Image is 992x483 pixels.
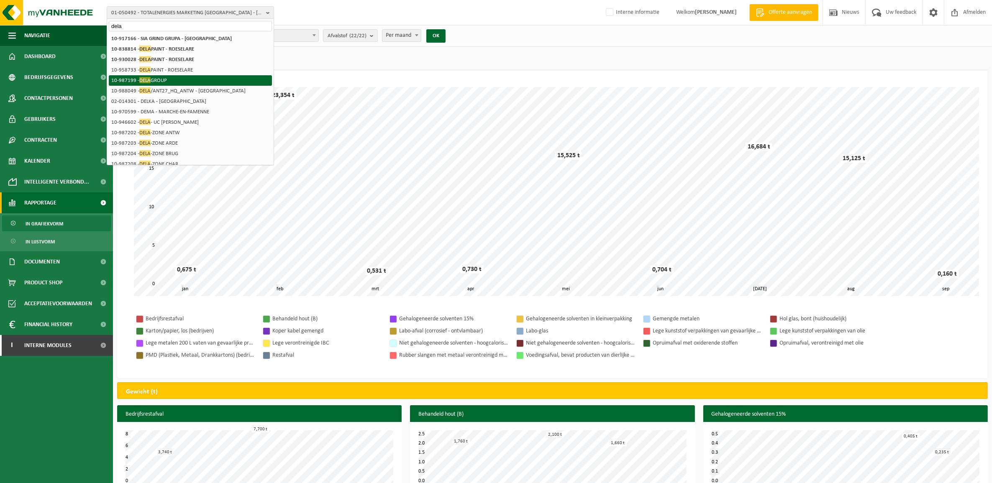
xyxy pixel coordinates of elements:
h3: Bedrijfsrestafval [117,405,402,424]
div: 0,675 t [175,266,198,274]
strong: 10-838814 - PAINT - ROESELARE [111,46,194,52]
span: Contactpersonen [24,88,73,109]
li: 10-987208 - -ZONE CHAR [109,159,272,169]
li: 10-988049 - /ANT27_HQ_ANTW - [GEOGRAPHIC_DATA] [109,86,272,96]
span: Financial History [24,314,72,335]
span: In lijstvorm [26,234,55,250]
span: Per afvalstof [241,30,318,41]
div: Lege verontreinigde IBC [272,338,381,348]
div: 3,740 t [156,449,174,455]
strong: 10-917166 - SIA GRIND GRUPA - [GEOGRAPHIC_DATA] [111,36,232,41]
span: Dashboard [24,46,56,67]
div: Opruimafval, verontreinigd met olie [779,338,888,348]
li: 10-958733 - PAINT - ROESELARE [109,65,272,75]
strong: 10-930028 - PAINT - ROESELARE [111,56,194,62]
span: In grafiekvorm [26,216,63,232]
span: Product Shop [24,272,62,293]
strong: [PERSON_NAME] [695,9,737,15]
div: 2,100 t [546,432,564,438]
li: 10-987204 - -ZONE BRUG [109,148,272,159]
span: Intelligente verbond... [24,171,89,192]
count: (22/22) [349,33,367,38]
div: 15,125 t [841,154,867,163]
div: 0,160 t [936,270,959,278]
span: Documenten [24,251,60,272]
span: Per maand [382,29,421,42]
input: Zoeken naar gekoppelde vestigingen [109,21,272,31]
div: 0,730 t [460,265,484,273]
button: Afvalstof(22/22) [323,29,378,42]
span: DELA [139,119,151,125]
span: Per maand [382,30,421,41]
div: Lege kunststof verpakkingen van olie [779,326,888,336]
span: I [8,335,16,356]
a: In grafiekvorm [2,215,111,231]
span: Gebruikers [24,109,56,130]
div: Lege kunststof verpakkingen van gevaarlijke stoffen [653,326,761,336]
div: Lege metalen 200 L vaten van gevaarlijke producten [146,338,254,348]
label: Interne informatie [604,6,659,19]
div: Karton/papier, los (bedrijven) [146,326,254,336]
div: Gemengde metalen [653,314,761,324]
div: 16,684 t [746,143,772,151]
span: DELA [139,56,151,62]
div: Restafval [272,350,381,360]
a: In lijstvorm [2,233,111,249]
div: Koper kabel gemengd [272,326,381,336]
div: 0,235 t [933,449,951,455]
span: DELA [139,66,151,73]
div: Gehalogeneerde solventen in kleinverpakking [526,314,635,324]
span: 01-050492 - TOTALENERGIES MARKETING [GEOGRAPHIC_DATA] - [GEOGRAPHIC_DATA] [111,7,263,19]
div: Niet gehalogeneerde solventen - hoogcalorisch in kleinverpakking [526,338,635,348]
li: 10-987203 - -ZONE ARDE [109,138,272,148]
span: Bedrijfsgegevens [24,67,73,88]
div: Niet gehalogeneerde solventen - hoogcalorisch in 200lt-vat [399,338,508,348]
span: Acceptatievoorwaarden [24,293,92,314]
div: Gehalogeneerde solventen 15% [399,314,508,324]
span: DELA [139,46,151,52]
div: Rubber slangen met metaal verontreinigd met olie [399,350,508,360]
div: PMD (Plastiek, Metaal, Drankkartons) (bedrijven) [146,350,254,360]
a: Offerte aanvragen [749,4,818,21]
div: 1,660 t [609,440,627,446]
div: 23,354 t [270,91,297,100]
span: Offerte aanvragen [766,8,814,17]
span: DELA [139,87,151,94]
li: 02-014301 - DELKA - [GEOGRAPHIC_DATA] [109,96,272,107]
div: Behandeld hout (B) [272,314,381,324]
li: 10-987199 - GROUP [109,75,272,86]
div: Voedingsafval, bevat producten van dierlijke oorsprong, onverpakt, categorie 3 [526,350,635,360]
h3: Behandeld hout (B) [410,405,695,424]
span: DELA [139,77,151,83]
span: Kalender [24,151,50,171]
div: 0,405 t [902,433,920,440]
span: Per afvalstof [241,29,319,42]
h2: Gewicht (t) [118,383,166,401]
span: DELA [139,150,151,156]
div: Labo-afval (corrosief - ontvlambaar) [399,326,508,336]
span: Navigatie [24,25,50,46]
div: 0,531 t [365,267,388,275]
span: Contracten [24,130,57,151]
div: Opruimafval met oxiderende stoffen [653,338,761,348]
li: 10-946602 - - UC [PERSON_NAME] [109,117,272,128]
li: 10-970599 - DEMA - MARCHE-EN-FAMENNE [109,107,272,117]
span: DELA [139,140,151,146]
div: Bedrijfsrestafval [146,314,254,324]
div: 15,525 t [555,151,582,160]
button: OK [426,29,446,43]
div: Labo-glas [526,326,635,336]
div: 7,700 t [251,426,269,432]
span: Interne modules [24,335,72,356]
div: Hol glas, bont (huishoudelijk) [779,314,888,324]
span: DELA [139,161,151,167]
div: 1,760 t [452,438,470,445]
li: 10-987202 - -ZONE ANTW [109,128,272,138]
span: Rapportage [24,192,56,213]
span: DELA [139,129,151,135]
button: 01-050492 - TOTALENERGIES MARKETING [GEOGRAPHIC_DATA] - [GEOGRAPHIC_DATA] [107,6,274,19]
div: 0,704 t [650,266,674,274]
h3: Gehalogeneerde solventen 15% [703,405,988,424]
span: Afvalstof [328,30,367,42]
